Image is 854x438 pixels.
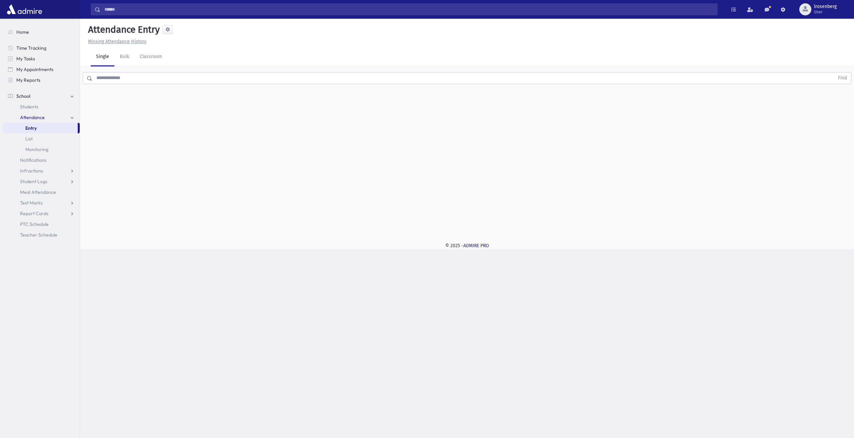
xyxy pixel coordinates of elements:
span: User [814,9,837,15]
img: AdmirePro [5,3,44,16]
input: Search [100,3,717,15]
a: Meal Attendance [3,187,80,197]
span: Home [16,29,29,35]
a: Infractions [3,165,80,176]
a: Home [3,27,80,37]
a: Attendance [3,112,80,123]
span: My Tasks [16,56,35,62]
a: Missing Attendance History [85,39,146,44]
span: lrosenberg [814,4,837,9]
a: My Reports [3,75,80,85]
a: Entry [3,123,78,133]
a: PTC Schedule [3,219,80,230]
span: Students [20,104,38,110]
span: My Reports [16,77,40,83]
a: My Appointments [3,64,80,75]
a: Test Marks [3,197,80,208]
span: Attendance [20,114,45,120]
span: Report Cards [20,210,48,216]
a: Monitoring [3,144,80,155]
a: Students [3,101,80,112]
span: Infractions [20,168,43,174]
u: Missing Attendance History [88,39,146,44]
div: © 2025 - [91,242,843,249]
a: Classroom [134,48,167,66]
a: Student Logs [3,176,80,187]
a: Time Tracking [3,43,80,53]
button: Find [834,72,851,84]
span: Meal Attendance [20,189,56,195]
a: Single [91,48,114,66]
span: Time Tracking [16,45,46,51]
a: Notifications [3,155,80,165]
span: My Appointments [16,66,53,72]
h5: Attendance Entry [85,24,160,35]
span: List [25,136,33,142]
span: Monitoring [25,146,48,152]
span: Teacher Schedule [20,232,57,238]
a: Teacher Schedule [3,230,80,240]
span: PTC Schedule [20,221,49,227]
span: Student Logs [20,178,47,184]
a: Bulk [114,48,134,66]
span: Entry [25,125,37,131]
a: My Tasks [3,53,80,64]
span: Test Marks [20,200,43,206]
span: School [16,93,30,99]
a: Report Cards [3,208,80,219]
span: Notifications [20,157,46,163]
a: ADMIRE PRO [463,243,489,249]
a: List [3,133,80,144]
a: School [3,91,80,101]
